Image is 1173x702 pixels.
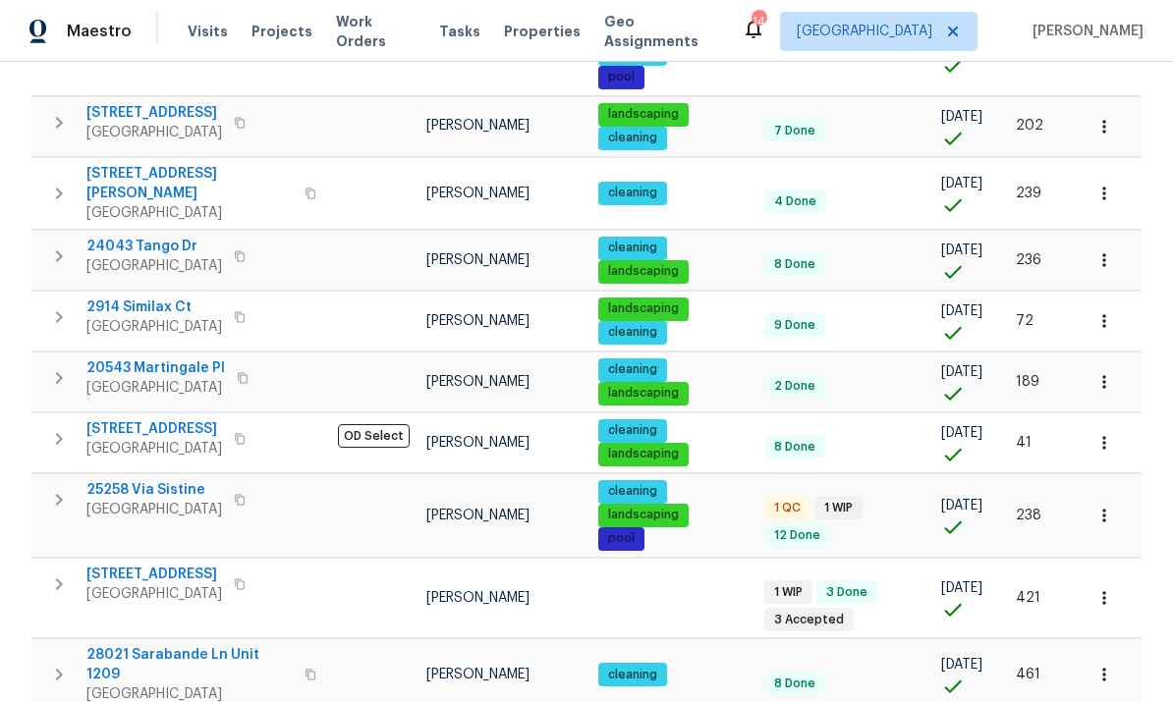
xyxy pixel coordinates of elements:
span: cleaning [600,422,665,439]
span: landscaping [600,385,687,402]
span: 1 WIP [816,500,861,516]
span: [GEOGRAPHIC_DATA] [86,439,222,459]
span: OD Select [338,424,410,448]
span: 24043 Tango Dr [86,237,222,256]
span: [PERSON_NAME] [1025,22,1144,41]
span: 236 [1016,253,1041,267]
span: [GEOGRAPHIC_DATA] [86,123,222,142]
span: [GEOGRAPHIC_DATA] [86,500,222,519]
span: [DATE] [941,426,982,440]
span: [GEOGRAPHIC_DATA] [86,317,222,337]
span: [DATE] [941,581,982,595]
span: [STREET_ADDRESS] [86,419,222,439]
span: [DATE] [941,365,982,379]
span: landscaping [600,446,687,462]
span: landscaping [600,106,687,123]
span: [DATE] [941,304,982,318]
span: 28021 Sarabande Ln Unit 1209 [86,645,293,684]
span: [GEOGRAPHIC_DATA] [86,203,293,223]
span: [STREET_ADDRESS] [86,565,222,584]
span: cleaning [600,483,665,500]
span: 7 Done [766,123,823,139]
span: 1 QC [766,500,809,516]
span: [DATE] [941,177,982,190]
span: 72 [1016,314,1033,328]
span: [DATE] [941,110,982,124]
span: cleaning [600,324,665,341]
span: cleaning [600,130,665,146]
span: 239 [1016,187,1041,200]
span: [PERSON_NAME] [426,668,530,681]
span: [STREET_ADDRESS] [86,103,222,123]
span: 3 Done [818,584,875,601]
span: 461 [1016,668,1040,681]
span: [PERSON_NAME] [426,253,530,267]
span: landscaping [600,263,687,280]
span: [DATE] [941,243,982,257]
span: 3 Accepted [766,612,852,628]
span: Visits [188,22,228,41]
span: [PERSON_NAME] [426,187,530,200]
span: [STREET_ADDRESS][PERSON_NAME] [86,164,293,203]
span: 2 Done [766,378,823,395]
span: Properties [504,22,581,41]
span: cleaning [600,185,665,201]
span: Maestro [67,22,132,41]
span: [GEOGRAPHIC_DATA] [86,378,225,398]
span: [PERSON_NAME] [426,119,530,133]
span: 2914 Similax Ct [86,297,222,317]
span: cleaning [600,667,665,683]
span: [GEOGRAPHIC_DATA] [797,22,932,41]
span: [PERSON_NAME] [426,375,530,389]
span: [DATE] [941,658,982,672]
span: Projects [251,22,312,41]
span: 8 Done [766,439,823,456]
span: pool [600,530,642,547]
span: 20543 Martingale Pl [86,358,225,378]
span: [PERSON_NAME] [426,436,530,450]
span: 8 Done [766,256,823,273]
span: Work Orders [336,12,416,51]
span: 8 Done [766,675,823,692]
span: landscaping [600,507,687,523]
span: Geo Assignments [604,12,718,51]
span: 4 Done [766,193,824,210]
span: Tasks [439,25,480,38]
span: 421 [1016,591,1040,605]
span: [PERSON_NAME] [426,591,530,605]
span: 202 [1016,119,1043,133]
span: 1 WIP [766,584,810,601]
div: 14 [752,12,765,31]
span: 25258 Via Sistine [86,480,222,500]
span: [DATE] [941,499,982,513]
span: cleaning [600,361,665,378]
span: landscaping [600,300,687,317]
span: 189 [1016,375,1039,389]
span: pool [600,69,642,85]
span: 41 [1016,436,1032,450]
span: [PERSON_NAME] [426,509,530,522]
span: cleaning [600,240,665,256]
span: [PERSON_NAME] [426,314,530,328]
span: 9 Done [766,317,823,334]
span: [GEOGRAPHIC_DATA] [86,584,222,604]
span: 238 [1016,509,1041,522]
span: [GEOGRAPHIC_DATA] [86,256,222,276]
span: 12 Done [766,527,828,544]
